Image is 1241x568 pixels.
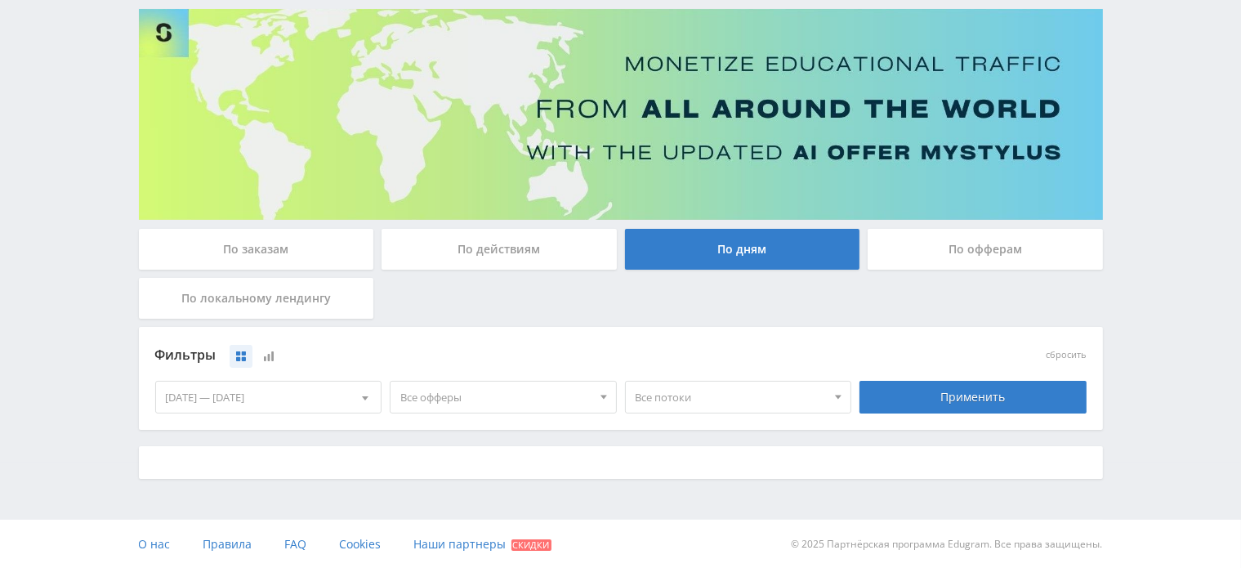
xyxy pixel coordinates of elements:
[139,9,1103,220] img: Banner
[400,382,591,413] span: Все офферы
[859,381,1087,414] div: Применить
[340,536,382,552] span: Cookies
[511,539,551,551] span: Скидки
[155,343,852,368] div: Фильтры
[382,229,617,270] div: По действиям
[285,536,307,552] span: FAQ
[1047,350,1087,360] button: сбросить
[139,278,374,319] div: По локальному лендингу
[139,229,374,270] div: По заказам
[625,229,860,270] div: По дням
[868,229,1103,270] div: По офферам
[139,536,171,552] span: О нас
[636,382,827,413] span: Все потоки
[203,536,252,552] span: Правила
[156,382,382,413] div: [DATE] — [DATE]
[414,536,507,552] span: Наши партнеры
